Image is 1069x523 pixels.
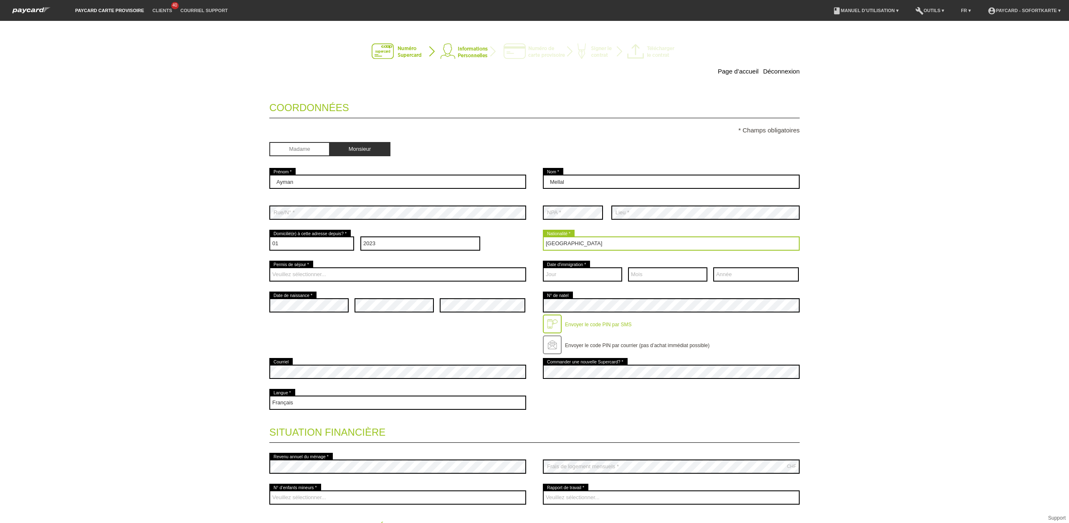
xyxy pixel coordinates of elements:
[828,8,903,13] a: bookManuel d’utilisation ▾
[171,2,179,9] span: 40
[718,68,759,75] a: Page d’accueil
[71,8,148,13] a: paycard carte provisoire
[957,8,975,13] a: FR ▾
[148,8,176,13] a: Clients
[565,343,709,348] label: Envoyer le code PIN par courrier (pas d’achat immédiat possible)
[8,10,54,16] a: paycard Sofortkarte
[988,7,996,15] i: account_circle
[983,8,1065,13] a: account_circlepaycard - Sofortkarte ▾
[269,94,800,118] legend: Coordonnées
[915,7,924,15] i: build
[372,43,697,60] img: instantcard-v3-fr-2.png
[8,6,54,15] img: paycard Sofortkarte
[176,8,232,13] a: Courriel Support
[269,418,800,443] legend: Situation financière
[269,127,800,134] p: * Champs obligatoires
[787,464,796,469] div: CHF
[565,322,631,328] label: Envoyer le code PIN par SMS
[1048,515,1066,521] a: Support
[763,68,800,75] a: Déconnexion
[833,7,841,15] i: book
[911,8,948,13] a: buildOutils ▾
